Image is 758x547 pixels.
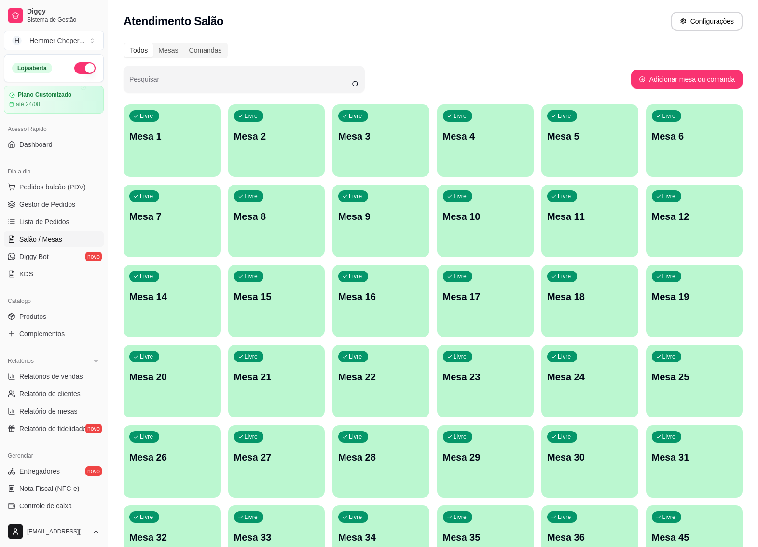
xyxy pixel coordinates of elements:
button: LivreMesa 8 [228,185,325,257]
button: LivreMesa 9 [332,185,429,257]
p: Livre [558,112,571,120]
button: LivreMesa 27 [228,425,325,498]
a: Lista de Pedidos [4,214,104,230]
p: Mesa 7 [129,210,215,223]
p: Livre [245,513,258,521]
article: até 24/08 [16,101,40,108]
p: Mesa 26 [129,450,215,464]
p: Livre [245,433,258,441]
p: Mesa 30 [547,450,633,464]
span: Diggy [27,7,100,16]
p: Mesa 33 [234,531,319,544]
button: LivreMesa 5 [541,104,638,177]
span: [EMAIL_ADDRESS][DOMAIN_NAME] [27,528,88,535]
p: Livre [245,192,258,200]
span: Gestor de Pedidos [19,200,75,209]
div: Todos [124,43,153,57]
p: Livre [140,273,153,280]
a: Gestor de Pedidos [4,197,104,212]
button: LivreMesa 11 [541,185,638,257]
p: Mesa 25 [652,370,737,384]
button: LivreMesa 16 [332,265,429,337]
button: LivreMesa 31 [646,425,743,498]
p: Mesa 34 [338,531,424,544]
p: Livre [662,192,676,200]
input: Pesquisar [129,78,352,88]
p: Mesa 21 [234,370,319,384]
p: Mesa 15 [234,290,319,303]
button: [EMAIL_ADDRESS][DOMAIN_NAME] [4,520,104,543]
button: LivreMesa 10 [437,185,534,257]
a: KDS [4,266,104,282]
button: Configurações [671,12,743,31]
p: Mesa 35 [443,531,528,544]
p: Mesa 28 [338,450,424,464]
p: Livre [662,112,676,120]
p: Livre [349,192,362,200]
p: Mesa 12 [652,210,737,223]
p: Mesa 20 [129,370,215,384]
a: Plano Customizadoaté 24/08 [4,86,104,114]
p: Mesa 4 [443,130,528,143]
p: Mesa 22 [338,370,424,384]
button: LivreMesa 29 [437,425,534,498]
button: LivreMesa 18 [541,265,638,337]
button: Pedidos balcão (PDV) [4,179,104,195]
span: Sistema de Gestão [27,16,100,24]
p: Mesa 45 [652,531,737,544]
p: Mesa 10 [443,210,528,223]
button: LivreMesa 26 [124,425,221,498]
p: Mesa 19 [652,290,737,303]
a: Controle de fiado [4,516,104,531]
p: Mesa 2 [234,130,319,143]
p: Livre [349,273,362,280]
p: Livre [558,273,571,280]
button: LivreMesa 25 [646,345,743,417]
p: Livre [245,353,258,360]
button: LivreMesa 24 [541,345,638,417]
button: LivreMesa 21 [228,345,325,417]
article: Plano Customizado [18,91,71,99]
span: KDS [19,269,33,279]
p: Livre [454,353,467,360]
p: Livre [558,353,571,360]
a: Relatório de mesas [4,403,104,419]
button: LivreMesa 12 [646,185,743,257]
a: Produtos [4,309,104,324]
p: Livre [662,513,676,521]
div: Gerenciar [4,448,104,463]
span: Relatório de fidelidade [19,424,86,433]
button: LivreMesa 4 [437,104,534,177]
a: Relatório de clientes [4,386,104,402]
button: Alterar Status [74,62,96,74]
button: LivreMesa 15 [228,265,325,337]
p: Livre [140,513,153,521]
p: Livre [245,112,258,120]
p: Mesa 3 [338,130,424,143]
button: LivreMesa 14 [124,265,221,337]
a: Complementos [4,326,104,342]
p: Mesa 16 [338,290,424,303]
p: Livre [454,433,467,441]
span: Produtos [19,312,46,321]
p: Livre [349,513,362,521]
div: Mesas [153,43,183,57]
span: Complementos [19,329,65,339]
a: Diggy Botnovo [4,249,104,264]
a: Nota Fiscal (NFC-e) [4,481,104,496]
button: Adicionar mesa ou comanda [631,70,743,89]
p: Livre [140,353,153,360]
p: Mesa 6 [652,130,737,143]
button: LivreMesa 28 [332,425,429,498]
p: Mesa 23 [443,370,528,384]
p: Mesa 29 [443,450,528,464]
button: LivreMesa 7 [124,185,221,257]
p: Livre [140,112,153,120]
span: Dashboard [19,140,53,149]
div: Hemmer Choper ... [29,36,84,45]
p: Mesa 11 [547,210,633,223]
p: Mesa 1 [129,130,215,143]
button: LivreMesa 22 [332,345,429,417]
a: Salão / Mesas [4,231,104,247]
p: Livre [454,112,467,120]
